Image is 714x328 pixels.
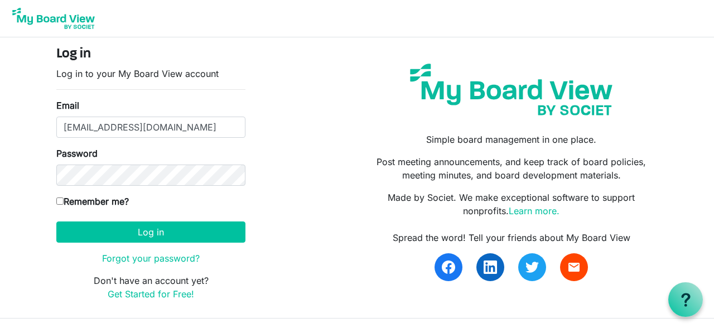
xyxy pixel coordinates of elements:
a: Get Started for Free! [108,288,194,300]
label: Remember me? [56,195,129,208]
img: My Board View Logo [9,4,98,32]
h4: Log in [56,46,245,62]
button: Log in [56,221,245,243]
div: Spread the word! Tell your friends about My Board View [365,231,658,244]
label: Email [56,99,79,112]
p: Simple board management in one place. [365,133,658,146]
p: Made by Societ. We make exceptional software to support nonprofits. [365,191,658,218]
p: Don't have an account yet? [56,274,245,301]
img: facebook.svg [442,261,455,274]
label: Password [56,147,98,160]
p: Post meeting announcements, and keep track of board policies, meeting minutes, and board developm... [365,155,658,182]
a: email [560,253,588,281]
img: my-board-view-societ.svg [402,55,621,124]
span: email [567,261,581,274]
p: Log in to your My Board View account [56,67,245,80]
input: Remember me? [56,197,64,205]
a: Forgot your password? [102,253,200,264]
a: Learn more. [509,205,559,216]
img: linkedin.svg [484,261,497,274]
img: twitter.svg [525,261,539,274]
